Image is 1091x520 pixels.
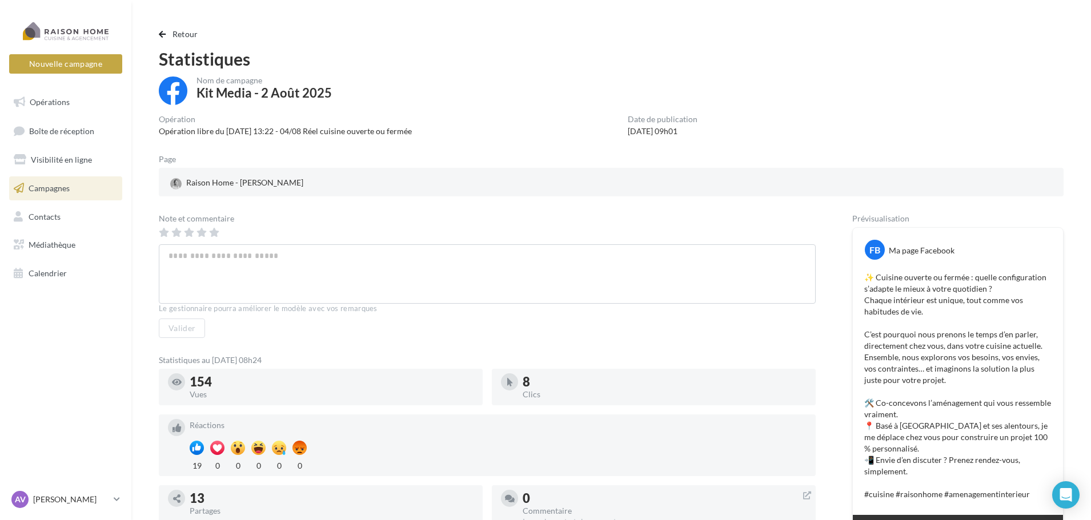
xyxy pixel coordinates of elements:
[292,458,307,471] div: 0
[29,183,70,193] span: Campagnes
[272,458,286,471] div: 0
[15,494,26,505] span: AV
[9,489,122,510] a: AV [PERSON_NAME]
[7,90,125,114] a: Opérations
[7,261,125,285] a: Calendrier
[190,492,474,505] div: 13
[7,176,125,200] a: Campagnes
[168,175,306,192] div: Raison Home - [PERSON_NAME]
[628,126,697,137] div: [DATE] 09h01
[190,421,807,429] div: Réactions
[159,155,185,163] div: Page
[865,240,885,260] div: FB
[196,76,332,84] div: Nom de campagne
[190,390,474,398] div: Vues
[231,458,245,471] div: 0
[159,115,412,123] div: Opération
[523,492,807,505] div: 0
[1052,481,1080,509] div: Open Intercom Messenger
[159,356,816,364] div: Statistiques au [DATE] 08h24
[168,175,463,192] a: Raison Home - [PERSON_NAME]
[29,211,61,221] span: Contacts
[30,97,70,107] span: Opérations
[864,272,1052,500] p: ✨ Cuisine ouverte ou fermée : quelle configuration s’adapte le mieux à votre quotidien ? Chaque i...
[33,494,109,505] p: [PERSON_NAME]
[251,458,266,471] div: 0
[159,304,816,314] div: Le gestionnaire pourra améliorer le modèle avec vos remarques
[7,233,125,257] a: Médiathèque
[31,155,92,164] span: Visibilité en ligne
[159,215,816,223] div: Note et commentaire
[7,119,125,143] a: Boîte de réception
[7,205,125,229] a: Contacts
[9,54,122,74] button: Nouvelle campagne
[190,376,474,388] div: 154
[173,29,198,39] span: Retour
[29,240,75,249] span: Médiathèque
[523,390,807,398] div: Clics
[190,507,474,515] div: Partages
[159,126,412,137] div: Opération libre du [DATE] 13:22 - 04/08 Réel cuisine ouverte ou fermée
[159,50,1064,67] div: Statistiques
[190,458,204,471] div: 19
[889,245,954,256] div: Ma page Facebook
[7,148,125,172] a: Visibilité en ligne
[159,27,203,41] button: Retour
[628,115,697,123] div: Date de publication
[210,458,224,471] div: 0
[29,126,94,135] span: Boîte de réception
[29,268,67,278] span: Calendrier
[196,87,332,99] div: Kit Media - 2 Août 2025
[159,319,205,338] button: Valider
[852,215,1064,223] div: Prévisualisation
[523,376,807,388] div: 8
[523,507,807,515] div: Commentaire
